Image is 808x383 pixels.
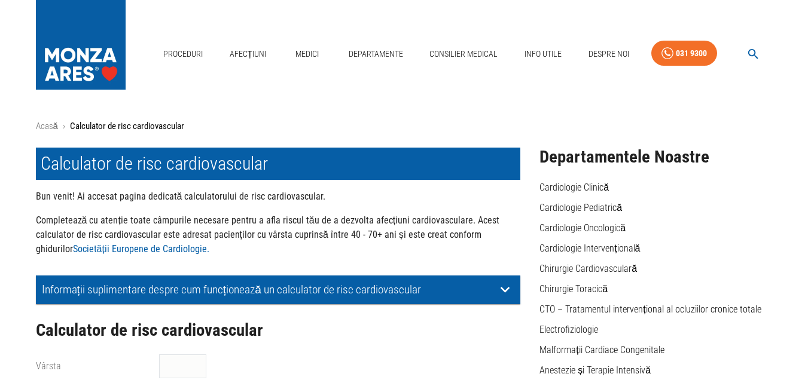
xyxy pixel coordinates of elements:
[36,360,61,372] label: Vârsta
[539,222,626,234] a: Cardiologie Oncologică
[539,344,664,356] a: Malformații Cardiace Congenitale
[63,120,65,133] li: ›
[158,42,208,66] a: Proceduri
[73,243,209,255] a: Societății Europene de Cardiologie.
[225,42,272,66] a: Afecțiuni
[288,42,327,66] a: Medici
[425,42,502,66] a: Consilier Medical
[676,46,707,61] div: 031 9300
[36,120,773,133] nav: breadcrumb
[36,321,521,340] h2: Calculator de risc cardiovascular
[584,42,634,66] a: Despre Noi
[344,42,408,66] a: Departamente
[539,243,640,254] a: Cardiologie Intervențională
[36,148,521,180] h1: Calculator de risc cardiovascular
[539,304,761,315] a: CTO – Tratamentul intervențional al ocluziilor cronice totale
[36,275,521,304] div: Informații suplimentare despre cum funcționează un calculator de risc cardiovascular
[42,283,496,296] p: Informații suplimentare despre cum funcționează un calculator de risc cardiovascular
[36,121,58,131] a: Acasă
[520,42,566,66] a: Info Utile
[539,364,651,376] a: Anestezie și Terapie Intensivă
[539,283,608,295] a: Chirurgie Toracică
[539,263,637,274] a: Chirurgie Cardiovasculară
[651,41,717,66] a: 031 9300
[70,120,184,133] p: Calculator de risc cardiovascular
[36,215,500,255] strong: Completează cu atenție toate câmpurile necesare pentru a afla riscul tău de a dezvolta afecțiuni ...
[539,202,622,213] a: Cardiologie Pediatrică
[539,324,598,335] a: Electrofiziologie
[36,191,326,202] strong: Bun venit! Ai accesat pagina dedicată calculatorului de risc cardiovascular.
[539,148,772,167] h2: Departamentele Noastre
[539,182,609,193] a: Cardiologie Clinică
